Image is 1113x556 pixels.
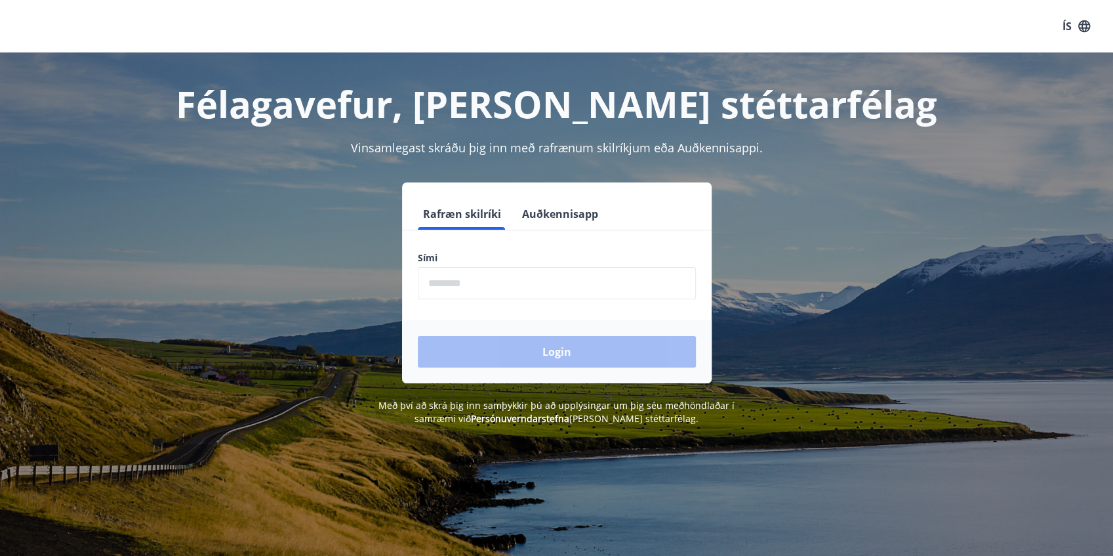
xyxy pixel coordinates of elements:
span: Vinsamlegast skráðu þig inn með rafrænum skilríkjum eða Auðkennisappi. [351,140,763,156]
button: Rafræn skilríki [418,198,506,230]
a: Persónuverndarstefna [471,412,569,425]
button: Auðkennisapp [517,198,603,230]
label: Sími [418,251,696,265]
span: Með því að skrá þig inn samþykkir þú að upplýsingar um þig séu meðhöndlaðar í samræmi við [PERSON... [378,399,735,425]
h1: Félagavefur, [PERSON_NAME] stéttarfélag [100,79,1013,129]
button: ÍS [1055,14,1097,38]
